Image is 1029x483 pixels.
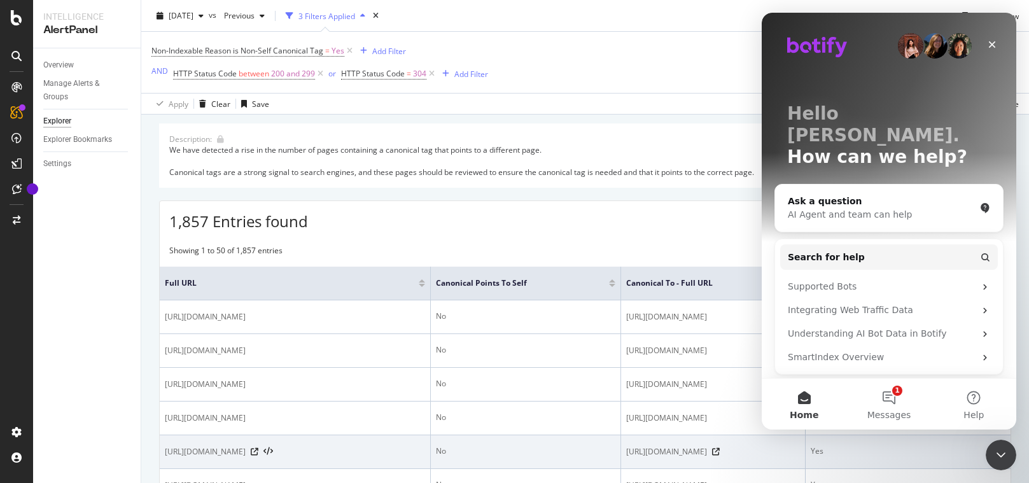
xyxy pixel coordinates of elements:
[169,10,193,21] span: 2025 Sep. 26th
[407,68,411,79] span: =
[43,157,132,171] a: Settings
[165,277,400,289] span: Full URL
[43,77,120,104] div: Manage Alerts & Groups
[712,448,720,456] a: Visit Online Page
[281,6,370,26] button: 3 Filters Applied
[957,6,1019,26] button: Save As New
[169,144,1001,177] div: We have detected a rise in the number of pages containing a canonical tag that points to a differ...
[43,133,132,146] a: Explorer Bookmarks
[370,10,381,22] div: times
[328,68,336,79] div: or
[251,448,258,456] a: Visit Online Page
[43,59,74,72] div: Overview
[973,11,1019,22] div: Save As New
[626,412,707,424] span: [URL][DOMAIN_NAME]
[626,445,707,458] span: [URL][DOMAIN_NAME]
[626,378,707,391] span: [URL][DOMAIN_NAME]
[236,94,269,114] button: Save
[986,440,1016,470] iframe: Intercom live chat
[173,68,237,79] span: HTTP Status Code
[43,133,112,146] div: Explorer Bookmarks
[626,277,774,289] span: Canonical To - Full URL
[165,412,246,424] span: [URL][DOMAIN_NAME]
[27,183,38,195] div: Tooltip anchor
[165,378,246,391] span: [URL][DOMAIN_NAME]
[43,10,130,23] div: Intelligence
[328,67,336,80] button: or
[239,68,269,79] span: between
[43,59,132,72] a: Overview
[165,445,246,458] span: [URL][DOMAIN_NAME]
[169,99,188,109] div: Apply
[169,245,283,260] div: Showing 1 to 50 of 1,857 entries
[151,94,188,114] button: Apply
[341,68,405,79] span: HTTP Status Code
[436,277,591,289] span: Canonical Points to Self
[169,211,308,232] span: 1,857 Entries found
[298,11,355,22] div: 3 Filters Applied
[436,344,616,356] div: No
[325,45,330,56] span: =
[355,43,406,59] button: Add Filter
[43,115,132,128] a: Explorer
[332,42,344,60] span: Yes
[762,13,1016,430] iframe: Intercom live chat
[436,412,616,423] div: No
[436,378,616,389] div: No
[271,65,315,83] span: 200 and 299
[436,311,616,322] div: No
[151,65,168,77] button: AND
[43,77,132,104] a: Manage Alerts & Groups
[413,65,426,83] span: 304
[263,447,273,456] button: View HTML Source
[851,11,952,22] div: Last modifications not saved
[211,99,230,109] div: Clear
[209,10,219,20] span: vs
[811,445,1005,457] div: Yes
[626,311,707,323] span: [URL][DOMAIN_NAME]
[436,445,616,457] div: No
[43,23,130,38] div: AlertPanel
[151,6,209,26] button: [DATE]
[151,66,168,76] div: AND
[219,6,270,26] button: Previous
[194,94,230,114] button: Clear
[437,66,488,81] button: Add Filter
[43,115,71,128] div: Explorer
[165,311,246,323] span: [URL][DOMAIN_NAME]
[372,46,406,57] div: Add Filter
[626,344,707,357] span: [URL][DOMAIN_NAME]
[252,99,269,109] div: Save
[169,134,212,144] div: Description:
[165,344,246,357] span: [URL][DOMAIN_NAME]
[454,69,488,80] div: Add Filter
[219,10,255,21] span: Previous
[151,45,323,56] span: Non-Indexable Reason is Non-Self Canonical Tag
[43,157,71,171] div: Settings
